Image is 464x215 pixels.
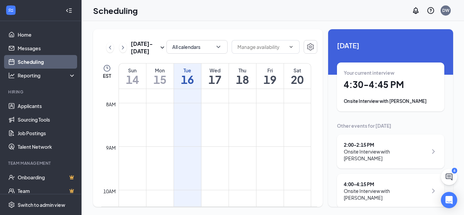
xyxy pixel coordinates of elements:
[256,74,284,85] h1: 19
[119,42,127,53] button: ChevronRight
[344,141,428,148] div: 2:00 - 2:15 PM
[201,67,229,74] div: Wed
[106,42,114,53] button: ChevronLeft
[119,67,146,74] div: Sun
[7,7,14,14] svg: WorkstreamLogo
[18,55,76,69] a: Scheduling
[146,64,174,89] a: September 15, 2025
[256,64,284,89] a: September 19, 2025
[288,44,294,50] svg: ChevronDown
[103,64,111,72] svg: Clock
[103,72,111,79] span: EST
[18,140,76,154] a: Talent Network
[174,74,201,85] h1: 16
[18,201,65,208] div: Switch to admin view
[442,7,449,13] div: DW
[229,67,256,74] div: Thu
[8,72,15,79] svg: Analysis
[284,67,311,74] div: Sat
[201,74,229,85] h1: 17
[412,6,420,15] svg: Notifications
[344,79,438,90] h1: 4:30 - 4:45 PM
[306,43,315,51] svg: Settings
[107,43,113,52] svg: ChevronLeft
[441,192,457,208] div: Open Intercom Messenger
[344,181,428,187] div: 4:00 - 4:15 PM
[229,74,256,85] h1: 18
[18,184,76,198] a: TeamCrown
[119,74,146,85] h1: 14
[344,187,428,201] div: Onsite Interview with [PERSON_NAME]
[452,168,457,174] div: 6
[427,6,435,15] svg: QuestionInfo
[120,43,126,52] svg: ChevronRight
[441,169,457,185] button: ChatActive
[304,40,317,55] a: Settings
[215,43,222,50] svg: ChevronDown
[256,67,284,74] div: Fri
[131,40,158,55] h3: [DATE] - [DATE]
[284,64,311,89] a: September 20, 2025
[66,7,72,14] svg: Collapse
[445,173,453,181] svg: ChatActive
[284,74,311,85] h1: 20
[18,171,76,184] a: OnboardingCrown
[18,113,76,126] a: Sourcing Tools
[201,64,229,89] a: September 17, 2025
[337,40,444,51] span: [DATE]
[105,101,117,108] div: 8am
[304,40,317,54] button: Settings
[18,28,76,41] a: Home
[229,64,256,89] a: September 18, 2025
[237,43,286,51] input: Manage availability
[8,89,74,95] div: Hiring
[93,5,138,16] h1: Scheduling
[8,201,15,208] svg: Settings
[18,41,76,55] a: Messages
[429,147,438,156] svg: ChevronRight
[105,144,117,151] div: 9am
[174,64,201,89] a: September 16, 2025
[119,64,146,89] a: September 14, 2025
[344,148,428,162] div: Onsite Interview with [PERSON_NAME]
[429,187,438,195] svg: ChevronRight
[8,160,74,166] div: Team Management
[337,122,444,129] div: Other events for [DATE]
[166,40,228,54] button: All calendarsChevronDown
[146,74,174,85] h1: 15
[344,69,438,76] div: Your current interview
[146,67,174,74] div: Mon
[18,99,76,113] a: Applicants
[18,126,76,140] a: Job Postings
[158,43,166,52] svg: SmallChevronDown
[18,72,76,79] div: Reporting
[174,67,201,74] div: Tue
[344,98,438,105] div: Onsite Interview with [PERSON_NAME]
[102,187,117,195] div: 10am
